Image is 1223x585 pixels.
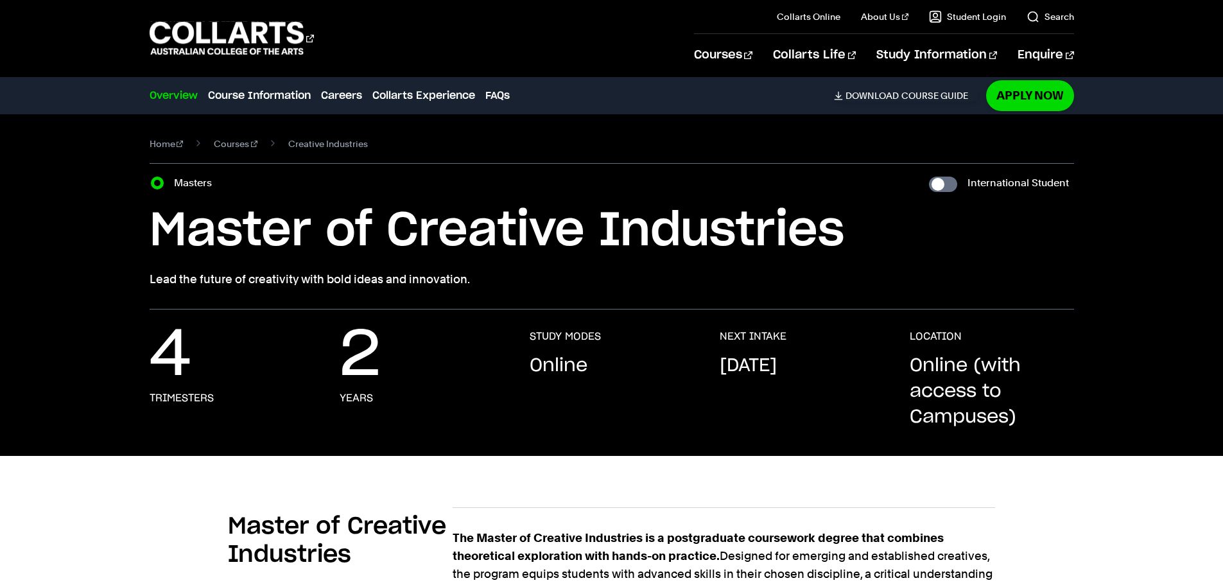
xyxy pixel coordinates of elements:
[485,88,510,103] a: FAQs
[694,34,752,76] a: Courses
[986,80,1074,110] a: Apply Now
[967,174,1069,192] label: International Student
[150,88,198,103] a: Overview
[228,512,453,569] h2: Master of Creative Industries
[846,90,899,101] span: Download
[150,20,314,57] div: Go to homepage
[208,88,311,103] a: Course Information
[910,330,962,343] h3: LOCATION
[1027,10,1074,23] a: Search
[340,392,373,405] h3: Years
[1018,34,1073,76] a: Enquire
[834,90,978,101] a: DownloadCourse Guide
[929,10,1006,23] a: Student Login
[773,34,856,76] a: Collarts Life
[150,392,214,405] h3: Trimesters
[372,88,475,103] a: Collarts Experience
[150,135,184,153] a: Home
[288,135,368,153] span: Creative Industries
[453,531,944,563] strong: The Master of Creative Industries is a postgraduate coursework degree that combines theoretical e...
[150,202,1074,260] h1: Master of Creative Industries
[530,353,587,379] p: Online
[321,88,362,103] a: Careers
[530,330,601,343] h3: STUDY MODES
[150,270,1074,288] p: Lead the future of creativity with bold ideas and innovation.
[876,34,997,76] a: Study Information
[777,10,840,23] a: Collarts Online
[720,353,777,379] p: [DATE]
[174,174,220,192] label: Masters
[720,330,786,343] h3: NEXT INTAKE
[214,135,257,153] a: Courses
[150,330,191,381] p: 4
[910,353,1074,430] p: Online (with access to Campuses)
[861,10,908,23] a: About Us
[340,330,381,381] p: 2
